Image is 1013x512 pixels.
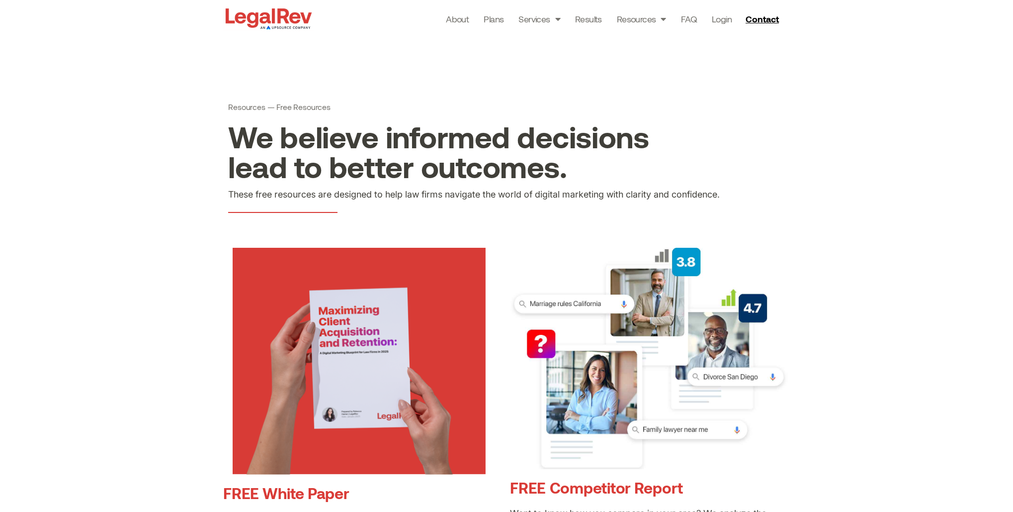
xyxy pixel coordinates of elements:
[742,11,785,27] a: Contact
[228,121,687,181] h1: We believe informed decisions lead to better outcomes.
[712,12,732,26] a: Login
[228,102,785,111] h1: Resources — Free Resources
[446,12,732,26] nav: Menu
[484,12,504,26] a: Plans
[681,12,697,26] a: FAQ
[510,478,683,497] a: FREE Competitor Report
[617,12,666,26] a: Resources
[223,484,349,502] a: FREE White Paper
[228,181,785,202] div: These free resources are designed to help law firms navigate the world of digital marketing with ...
[446,12,469,26] a: About
[575,12,602,26] a: Results
[746,14,779,23] span: Contact
[518,12,560,26] a: Services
